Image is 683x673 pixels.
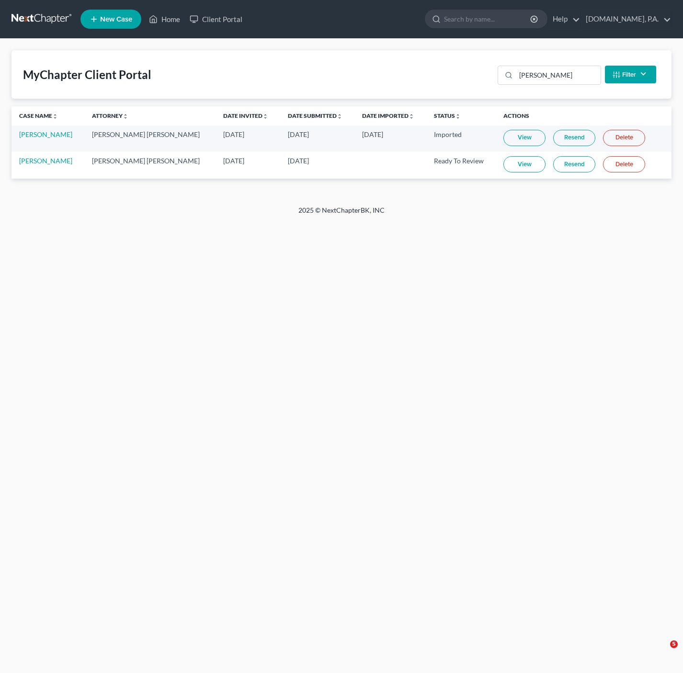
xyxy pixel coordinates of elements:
a: [PERSON_NAME] [19,130,72,138]
a: Date Submittedunfold_more [288,112,342,119]
i: unfold_more [337,114,342,119]
div: MyChapter Client Portal [23,67,151,82]
i: unfold_more [123,114,128,119]
a: Help [548,11,580,28]
a: Date Invitedunfold_more [223,112,268,119]
span: 5 [670,640,678,648]
a: Attorneyunfold_more [92,112,128,119]
a: Resend [553,156,595,172]
span: [DATE] [362,130,383,138]
a: [PERSON_NAME] [19,157,72,165]
input: Search by name... [444,10,532,28]
th: Actions [496,106,672,125]
i: unfold_more [52,114,58,119]
td: [PERSON_NAME] [PERSON_NAME] [84,152,216,178]
a: Case Nameunfold_more [19,112,58,119]
a: Statusunfold_more [434,112,461,119]
a: Delete [603,156,645,172]
span: [DATE] [288,157,309,165]
button: Filter [605,66,656,83]
a: Home [144,11,185,28]
span: [DATE] [223,130,244,138]
i: unfold_more [455,114,461,119]
i: unfold_more [262,114,268,119]
span: [DATE] [223,157,244,165]
i: unfold_more [409,114,414,119]
a: View [503,130,546,146]
span: [DATE] [288,130,309,138]
a: Delete [603,130,645,146]
div: 2025 © NextChapterBK, INC [68,205,615,223]
span: New Case [100,16,132,23]
a: Client Portal [185,11,247,28]
a: Resend [553,130,595,146]
a: Date Importedunfold_more [362,112,414,119]
iframe: Intercom live chat [650,640,673,663]
a: View [503,156,546,172]
td: Ready To Review [426,152,496,178]
td: [PERSON_NAME] [PERSON_NAME] [84,125,216,152]
td: Imported [426,125,496,152]
input: Search... [516,66,601,84]
a: [DOMAIN_NAME], P.A. [581,11,671,28]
